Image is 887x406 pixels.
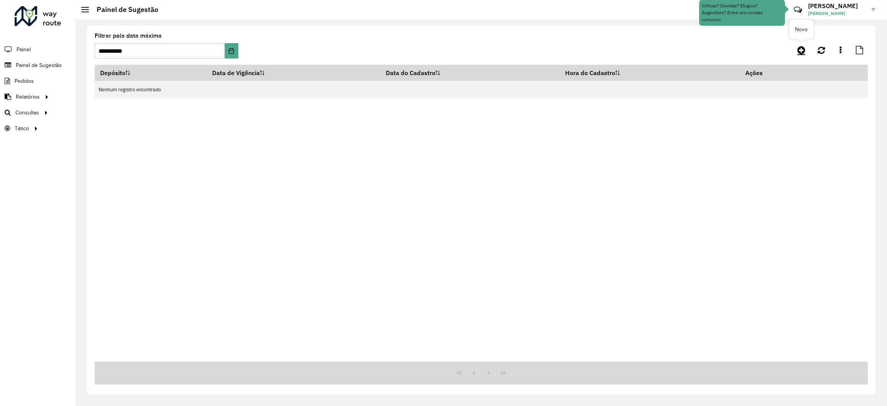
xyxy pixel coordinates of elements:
[17,45,31,54] span: Painel
[95,31,162,40] label: Filtrar pela data máxima
[16,93,40,101] span: Relatórios
[789,19,814,40] div: Novo
[15,124,29,133] span: Tático
[790,2,806,18] a: Contato Rápido
[16,61,62,69] span: Painel de Sugestão
[15,77,34,85] span: Pedidos
[740,65,786,81] th: Ações
[560,65,740,81] th: Hora do Cadastro
[15,109,39,117] span: Consultas
[207,65,380,81] th: Data de Vigência
[95,81,868,98] td: Nenhum registro encontrado
[808,10,866,17] span: [PERSON_NAME]
[381,65,560,81] th: Data do Cadastro
[808,2,866,10] h3: [PERSON_NAME]
[95,65,207,81] th: Depósito
[89,5,158,14] h2: Painel de Sugestão
[225,43,238,59] button: Choose Date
